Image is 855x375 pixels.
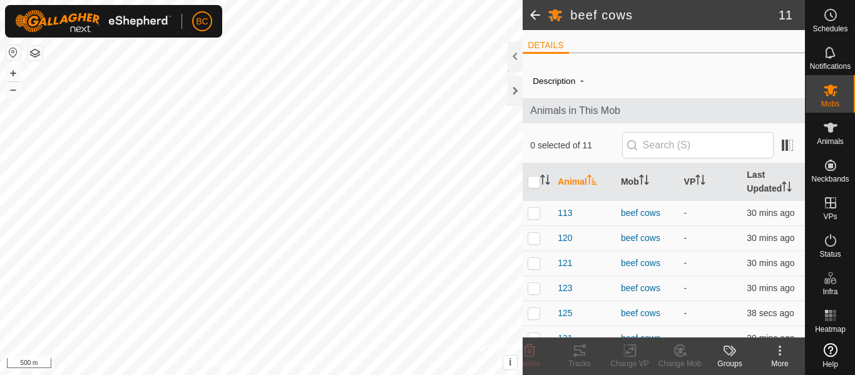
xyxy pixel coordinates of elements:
p-sorticon: Activate to sort [587,177,597,187]
span: 121 [558,257,572,270]
p-sorticon: Activate to sort [695,177,705,187]
button: Reset Map [6,45,21,60]
span: 120 [558,232,572,245]
div: beef cows [621,307,674,320]
h2: beef cows [570,8,779,23]
div: Change Mob [655,358,705,369]
app-display-virtual-paddock-transition: - [684,233,687,243]
span: 13 Sept 2025, 8:02 am [747,208,794,218]
span: Help [822,361,838,368]
span: BC [196,15,208,28]
span: 11 [779,6,792,24]
span: 13 Sept 2025, 8:02 am [747,283,794,293]
span: Delete [519,359,541,368]
th: Mob [616,163,679,201]
span: 131 [558,332,572,345]
span: 13 Sept 2025, 8:02 am [747,233,794,243]
img: Gallagher Logo [15,10,172,33]
span: Mobs [821,100,839,108]
input: Search (S) [622,132,774,158]
span: Heatmap [815,326,846,333]
app-display-virtual-paddock-transition: - [684,333,687,343]
span: 13 Sept 2025, 8:02 am [747,258,794,268]
span: 113 [558,207,572,220]
div: Change VP [605,358,655,369]
span: 123 [558,282,572,295]
label: Description [533,76,575,86]
span: Animals in This Mob [530,103,797,118]
span: i [509,357,511,367]
button: Map Layers [28,46,43,61]
a: Help [806,338,855,373]
th: Animal [553,163,616,201]
div: beef cows [621,207,674,220]
app-display-virtual-paddock-transition: - [684,258,687,268]
a: Contact Us [274,359,310,370]
div: beef cows [621,257,674,270]
button: – [6,82,21,97]
p-sorticon: Activate to sort [639,177,649,187]
a: Privacy Policy [212,359,259,370]
app-display-virtual-paddock-transition: - [684,308,687,318]
span: 0 selected of 11 [530,139,622,152]
app-display-virtual-paddock-transition: - [684,283,687,293]
app-display-virtual-paddock-transition: - [684,208,687,218]
span: Schedules [812,25,847,33]
span: Status [819,250,841,258]
div: More [755,358,805,369]
div: beef cows [621,232,674,245]
span: Neckbands [811,175,849,183]
div: beef cows [621,332,674,345]
span: VPs [823,213,837,220]
p-sorticon: Activate to sort [540,177,550,187]
button: i [503,356,517,369]
div: Tracks [555,358,605,369]
div: beef cows [621,282,674,295]
button: + [6,66,21,81]
span: Infra [822,288,837,295]
span: 13 Sept 2025, 8:02 am [747,333,794,343]
th: Last Updated [742,163,805,201]
span: Notifications [810,63,851,70]
span: - [575,70,588,91]
span: 125 [558,307,572,320]
div: Groups [705,358,755,369]
span: Animals [817,138,844,145]
p-sorticon: Activate to sort [782,183,792,193]
th: VP [679,163,742,201]
li: DETAILS [523,39,568,54]
span: 13 Sept 2025, 8:32 am [747,308,794,318]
